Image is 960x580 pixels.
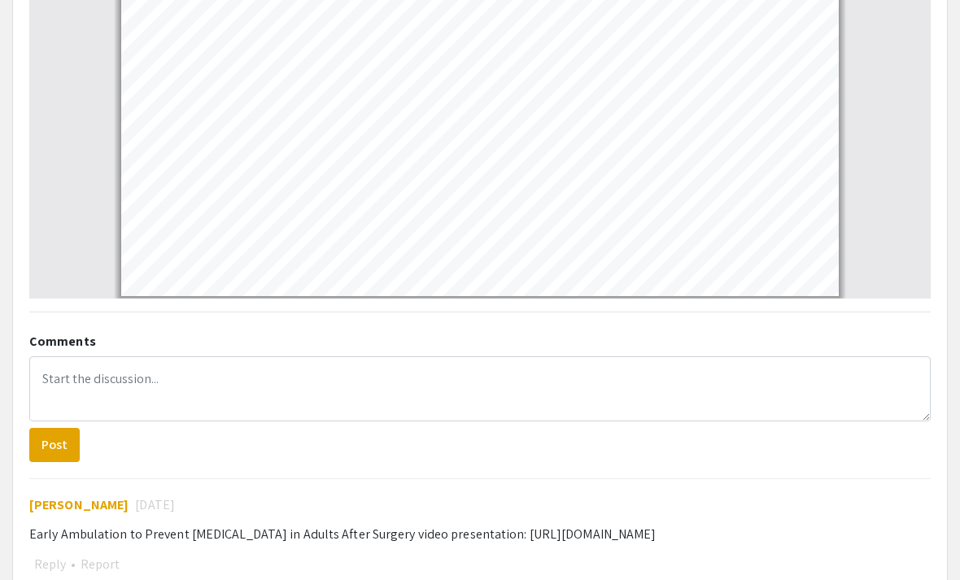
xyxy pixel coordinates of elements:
[135,496,175,516] span: [DATE]
[29,497,129,514] span: [PERSON_NAME]
[29,555,931,576] div: •
[29,334,931,350] h2: Comments
[76,555,124,576] button: Report
[29,429,80,463] button: Post
[29,525,931,545] div: Early Ambulation to Prevent [MEDICAL_DATA] in Adults After Surgery video presentation: [URL][DOMA...
[12,507,69,568] iframe: Chat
